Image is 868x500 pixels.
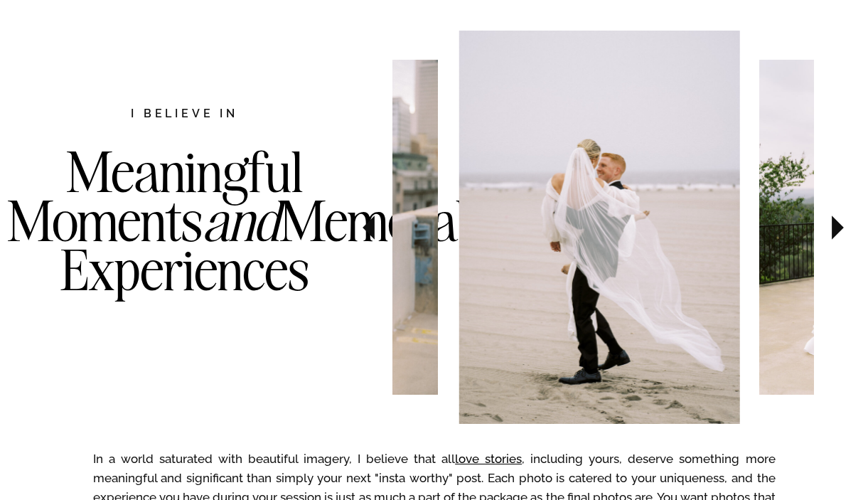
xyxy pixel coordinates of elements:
[199,60,438,394] img: Bride and groom in front of NYC skyline
[7,147,363,352] h3: Meaningful Moments Memorable Experiences
[459,31,739,424] img: Bride and Groom just married
[203,186,279,255] i: and
[56,105,314,124] h2: I believe in
[455,452,522,466] a: love stories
